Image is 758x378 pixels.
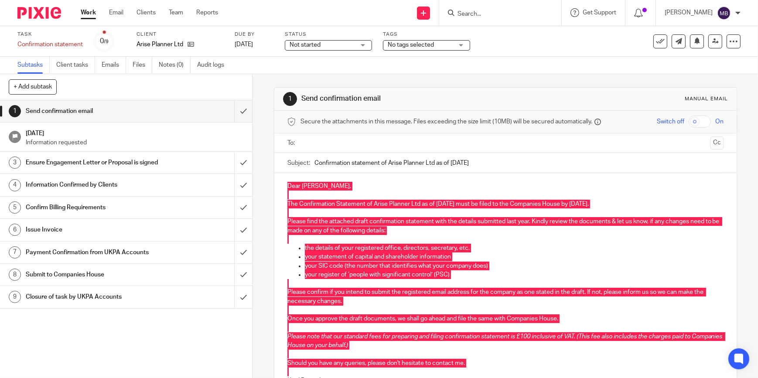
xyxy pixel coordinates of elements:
[137,40,183,49] p: Arise Planner Ltd
[17,31,83,38] label: Task
[287,334,724,348] em: Please note that our standard fees for preparing and filing confirmation statement is £100 inclus...
[9,224,21,236] div: 6
[235,31,274,38] label: Due by
[665,8,713,17] p: [PERSON_NAME]
[26,290,159,303] h1: Closure of task by UKPA Accounts
[9,291,21,303] div: 9
[81,8,96,17] a: Work
[287,288,724,306] p: Please confirm if you intend to submit the registered email address for the company as one stated...
[17,7,61,19] img: Pixie
[196,8,218,17] a: Reports
[159,57,191,74] a: Notes (0)
[717,6,731,20] img: svg%3E
[26,105,159,118] h1: Send confirmation email
[109,8,123,17] a: Email
[283,92,297,106] div: 1
[9,269,21,281] div: 8
[287,314,724,323] p: Once you approve the draft documents, we shall go ahead and file the same with Companies House.
[305,244,724,252] p: the details of your registered office, directors, secretary, etc.
[9,246,21,259] div: 7
[102,57,126,74] a: Emails
[583,10,616,16] span: Get Support
[197,57,231,74] a: Audit logs
[290,42,321,48] span: Not started
[287,139,297,147] label: To:
[26,223,159,236] h1: Issue Invoice
[26,127,244,138] h1: [DATE]
[715,117,724,126] span: On
[133,57,152,74] a: Files
[287,200,724,208] p: The Confirmation Statement of Arise Planner Ltd as of [DATE] must be filed to the Companies House...
[26,138,244,147] p: Information requested
[26,268,159,281] h1: Submit to Companies House
[26,156,159,169] h1: Ensure Engagement Letter or Proposal is signed
[9,179,21,191] div: 4
[9,157,21,169] div: 3
[235,41,253,48] span: [DATE]
[383,31,470,38] label: Tags
[305,252,724,261] p: your statement of capital and shareholder information
[104,39,109,44] small: /9
[388,42,434,48] span: No tags selected
[287,159,310,167] label: Subject:
[300,117,592,126] span: Secure the attachments in this message. Files exceeding the size limit (10MB) will be secured aut...
[26,246,159,259] h1: Payment Confirmation from UKPA Accounts
[285,31,372,38] label: Status
[301,94,524,103] h1: Send confirmation email
[287,217,724,235] p: Please find the attached draft confirmation statement with the details submitted last year. Kindl...
[457,10,535,18] input: Search
[9,105,21,117] div: 1
[26,178,159,191] h1: Information Confirmed by Clients
[9,201,21,214] div: 5
[137,31,224,38] label: Client
[305,262,724,270] p: your SIC code (the number that identifies what your company does)
[26,201,159,214] h1: Confirm Billing Requirements
[287,359,724,368] p: Should you have any queries, please don't hesitate to contact me.
[710,136,724,150] button: Cc
[169,8,183,17] a: Team
[287,182,724,191] p: Dear [PERSON_NAME],
[17,57,50,74] a: Subtasks
[657,117,684,126] span: Switch off
[137,8,156,17] a: Clients
[100,36,109,46] div: 0
[56,57,95,74] a: Client tasks
[305,270,724,279] p: your register of ‘people with significant control’ (PSC)
[17,40,83,49] div: Confirmation statement
[685,95,728,102] div: Manual email
[9,79,57,94] button: + Add subtask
